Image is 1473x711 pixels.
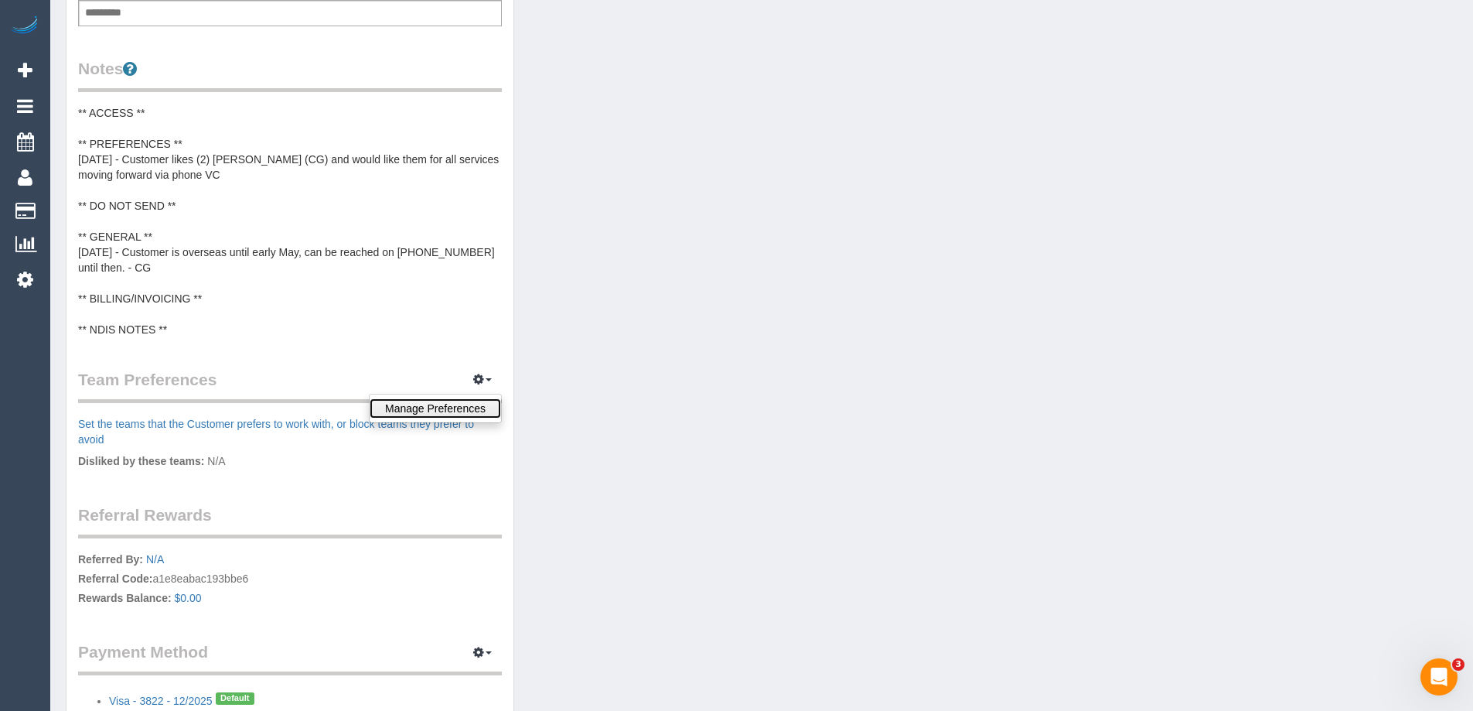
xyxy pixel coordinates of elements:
label: Disliked by these teams: [78,453,204,469]
pre: ** ACCESS ** ** PREFERENCES ** [DATE] - Customer likes (2) [PERSON_NAME] (CG) and would like them... [78,105,502,337]
legend: Payment Method [78,641,502,675]
a: $0.00 [175,592,202,604]
a: Visa - 3822 - 12/2025 [109,695,213,707]
a: Manage Preferences [370,398,501,419]
label: Rewards Balance: [78,590,172,606]
a: N/A [146,553,164,566]
span: 3 [1452,658,1464,671]
legend: Referral Rewards [78,504,502,538]
a: Set the teams that the Customer prefers to work with, or block teams they prefer to avoid [78,418,474,446]
span: Default [216,692,254,705]
legend: Team Preferences [78,368,502,403]
p: a1e8eabac193bbe6 [78,552,502,610]
label: Referred By: [78,552,143,567]
iframe: Intercom live chat [1420,658,1458,696]
label: Referral Code: [78,571,152,586]
span: N/A [207,455,225,467]
img: Automaid Logo [9,15,40,37]
legend: Notes [78,57,502,92]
